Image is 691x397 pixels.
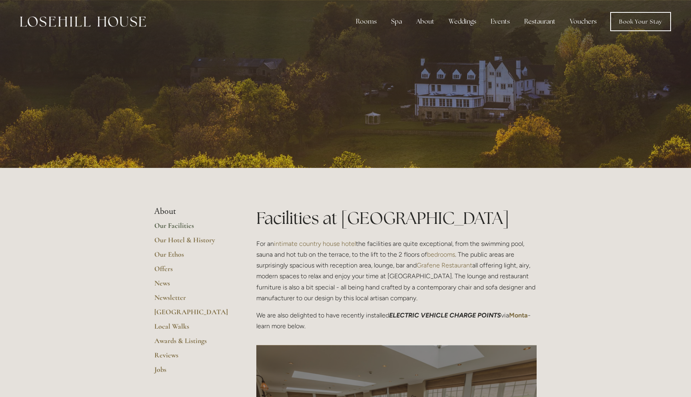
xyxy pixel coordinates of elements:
div: Events [484,14,516,30]
p: For an the facilities are quite exceptional, from the swimming pool, sauna and hot tub on the ter... [256,238,537,303]
a: Awards & Listings [154,336,231,351]
a: Vouchers [563,14,603,30]
a: Our Hotel & History [154,235,231,250]
a: Our Ethos [154,250,231,264]
p: We are also delighted to have recently installed via - learn more below. [256,310,537,331]
a: [GEOGRAPHIC_DATA] [154,307,231,322]
a: Monta [509,311,528,319]
a: bedrooms [427,251,455,258]
a: Offers [154,264,231,279]
div: Weddings [442,14,483,30]
a: Reviews [154,351,231,365]
a: Grafene Restaurant [417,261,472,269]
img: Losehill House [20,16,146,27]
h1: Facilities at [GEOGRAPHIC_DATA] [256,206,537,230]
em: ELECTRIC VEHICLE CHARGE POINTS [389,311,501,319]
a: Jobs [154,365,231,379]
a: Our Facilities [154,221,231,235]
a: Local Walks [154,322,231,336]
li: About [154,206,231,217]
div: Restaurant [518,14,562,30]
a: Newsletter [154,293,231,307]
div: About [410,14,441,30]
a: intimate country house hotel [274,240,356,247]
div: Rooms [349,14,383,30]
div: Spa [385,14,408,30]
a: Book Your Stay [610,12,671,31]
a: News [154,279,231,293]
